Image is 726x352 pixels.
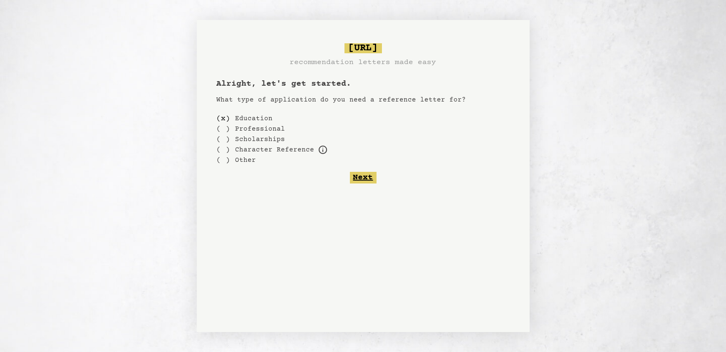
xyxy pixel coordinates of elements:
[344,43,382,53] span: [URL]
[235,155,256,165] label: Other
[350,172,377,183] button: Next
[217,134,230,144] div: ( )
[235,114,273,124] label: Education
[217,155,230,165] div: ( )
[235,134,285,144] label: Scholarships
[235,145,315,155] label: For example, loans, housing applications, parole, professional certification, etc.
[217,78,510,90] h1: Alright, let's get started.
[235,124,285,134] label: Professional
[217,124,230,134] div: ( )
[217,95,510,105] p: What type of application do you need a reference letter for?
[290,57,436,68] h3: recommendation letters made easy
[217,113,230,124] div: ( x )
[217,144,230,155] div: ( )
